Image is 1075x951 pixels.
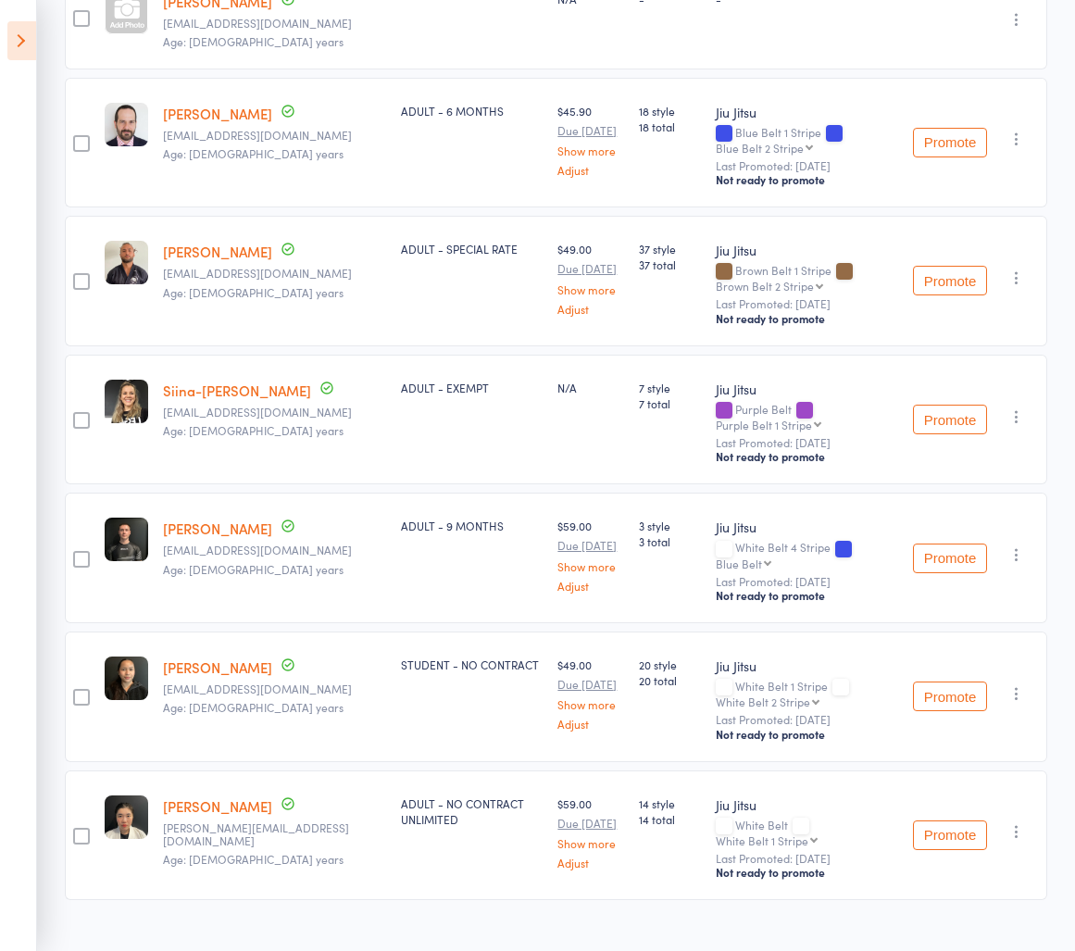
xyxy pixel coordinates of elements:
[557,124,623,137] small: Due [DATE]
[716,852,898,865] small: Last Promoted: [DATE]
[557,518,623,591] div: $59.00
[716,241,898,259] div: Jiu Jitsu
[163,796,272,816] a: [PERSON_NAME]
[716,657,898,675] div: Jiu Jitsu
[639,257,702,272] span: 37 total
[557,539,623,552] small: Due [DATE]
[716,436,898,449] small: Last Promoted: [DATE]
[716,575,898,588] small: Last Promoted: [DATE]
[716,680,898,707] div: White Belt 1 Stripe
[913,820,987,850] button: Promote
[716,264,898,292] div: Brown Belt 1 Stripe
[716,588,898,603] div: Not ready to promote
[401,380,544,395] div: ADULT - EXEMPT
[105,657,148,700] img: image1755049762.png
[163,284,344,300] span: Age: [DEMOGRAPHIC_DATA] years
[163,657,272,677] a: [PERSON_NAME]
[639,119,702,134] span: 18 total
[163,851,344,867] span: Age: [DEMOGRAPHIC_DATA] years
[163,422,344,438] span: Age: [DEMOGRAPHIC_DATA] years
[639,811,702,827] span: 14 total
[163,17,386,30] small: LizMartinez.82@hotmail.com
[163,544,386,557] small: dylanjameswatsonn@gmail.com
[716,557,762,569] div: Blue Belt
[105,241,148,284] img: image1688701939.png
[163,145,344,161] span: Age: [DEMOGRAPHIC_DATA] years
[716,819,898,846] div: White Belt
[105,518,148,561] img: image1744788350.png
[639,395,702,411] span: 7 total
[557,560,623,572] a: Show more
[163,129,386,142] small: Daliborus@gmail.com
[163,381,311,400] a: Siina-[PERSON_NAME]
[163,699,344,715] span: Age: [DEMOGRAPHIC_DATA] years
[163,821,386,848] small: maggie.zeng01@gmail.com
[639,518,702,533] span: 3 style
[401,795,544,827] div: ADULT - NO CONTRACT UNLIMITED
[557,380,623,395] div: N/A
[716,865,898,880] div: Not ready to promote
[716,403,898,431] div: Purple Belt
[557,718,623,730] a: Adjust
[557,580,623,592] a: Adjust
[716,695,810,707] div: White Belt 2 Stripe
[716,795,898,814] div: Jiu Jitsu
[557,241,623,314] div: $49.00
[639,241,702,257] span: 37 style
[639,380,702,395] span: 7 style
[716,311,898,326] div: Not ready to promote
[716,103,898,121] div: Jiu Jitsu
[913,405,987,434] button: Promote
[557,262,623,275] small: Due [DATE]
[163,406,386,419] small: siina@legacybjj.com.au
[716,419,812,431] div: Purple Belt 1 Stripe
[639,103,702,119] span: 18 style
[716,541,898,569] div: White Belt 4 Stripe
[716,449,898,464] div: Not ready to promote
[557,657,623,730] div: $49.00
[716,518,898,536] div: Jiu Jitsu
[716,142,804,154] div: Blue Belt 2 Stripe
[716,280,814,292] div: Brown Belt 2 Stripe
[557,283,623,295] a: Show more
[557,303,623,315] a: Adjust
[557,817,623,830] small: Due [DATE]
[163,682,386,695] small: raisazekri4002@gmail.com
[716,172,898,187] div: Not ready to promote
[105,380,148,423] img: image1688702128.png
[163,33,344,49] span: Age: [DEMOGRAPHIC_DATA] years
[913,544,987,573] button: Promote
[716,159,898,172] small: Last Promoted: [DATE]
[557,857,623,869] a: Adjust
[401,241,544,257] div: ADULT - SPECIAL RATE
[105,795,148,839] img: image1759824942.png
[913,266,987,295] button: Promote
[557,144,623,156] a: Show more
[401,657,544,672] div: STUDENT - NO CONTRACT
[913,128,987,157] button: Promote
[913,682,987,711] button: Promote
[163,267,386,280] small: ginho_sk8_movement@hotmail.com
[639,657,702,672] span: 20 style
[557,837,623,849] a: Show more
[639,795,702,811] span: 14 style
[557,103,623,176] div: $45.90
[557,164,623,176] a: Adjust
[163,104,272,123] a: [PERSON_NAME]
[163,242,272,261] a: [PERSON_NAME]
[557,698,623,710] a: Show more
[401,103,544,119] div: ADULT - 6 MONTHS
[716,713,898,726] small: Last Promoted: [DATE]
[163,519,272,538] a: [PERSON_NAME]
[716,834,808,846] div: White Belt 1 Stripe
[401,518,544,533] div: ADULT - 9 MONTHS
[716,297,898,310] small: Last Promoted: [DATE]
[716,727,898,742] div: Not ready to promote
[639,672,702,688] span: 20 total
[716,380,898,398] div: Jiu Jitsu
[639,533,702,549] span: 3 total
[105,103,148,146] img: image1726993968.png
[163,561,344,577] span: Age: [DEMOGRAPHIC_DATA] years
[557,678,623,691] small: Due [DATE]
[716,126,898,154] div: Blue Belt 1 Stripe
